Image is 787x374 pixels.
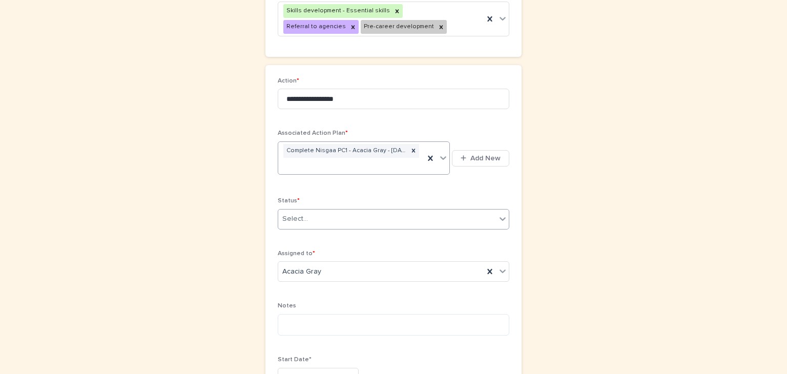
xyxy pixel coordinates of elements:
div: Select... [282,214,308,224]
button: Add New [452,150,509,167]
span: Add New [470,155,501,162]
div: Pre-career development [361,20,436,34]
div: Complete Nisgaa PC1 - Acacia Gray - [DATE] [283,144,408,158]
span: Acacia Gray [282,266,321,277]
div: Referral to agencies [283,20,347,34]
div: Skills development - Essential skills [283,4,391,18]
span: Notes [278,303,296,309]
span: Action [278,78,299,84]
span: Start Date* [278,357,312,363]
span: Status [278,198,300,204]
span: Associated Action Plan [278,130,348,136]
span: Assigned to [278,251,315,257]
